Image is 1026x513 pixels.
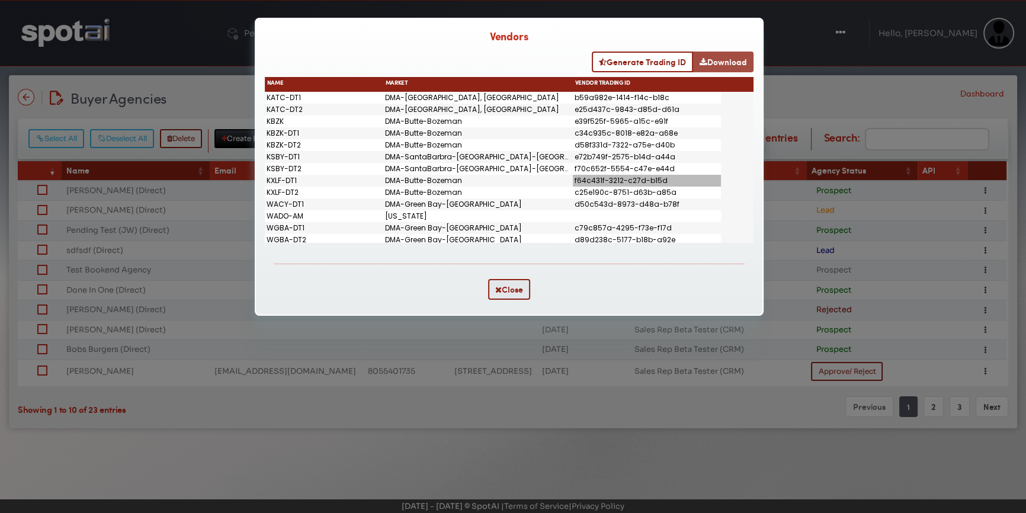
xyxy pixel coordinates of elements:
[265,139,383,151] div: KBZK-DT2
[383,222,573,234] div: DMA-Green Bay-[GEOGRAPHIC_DATA]
[383,175,573,187] div: DMA-Butte-Bozeman
[573,234,721,246] div: d89d238c-5177-b18b-a92e
[573,92,721,104] div: b59a982e-1414-f14c-b18c
[573,151,721,163] div: e72b749f-2575-b14d-a44a
[592,52,693,72] button: Generate Trading ID
[265,198,383,210] div: WACY-DT1
[383,116,573,127] div: DMA-Butte-Bozeman
[383,92,573,104] div: DMA-[GEOGRAPHIC_DATA], [GEOGRAPHIC_DATA]
[573,116,721,127] div: e39f525f-5965-a15c-e91f
[265,116,383,127] div: KBZK
[573,139,721,151] div: d58f331d-7322-a75e-d40b
[265,222,383,234] div: WGBA-DT1
[383,127,573,139] div: DMA-Butte-Bozeman
[383,210,573,222] div: [US_STATE]
[573,198,721,210] div: d50c543d-8973-d48a-b78f
[573,127,721,139] div: c34c935c-8018-e82a-a68e
[573,187,721,198] div: c25e190c-8751-d63b-a85a
[265,175,383,187] div: KXLF-DT1
[265,187,383,198] div: KXLF-DT2
[692,52,754,72] button: Download
[383,187,573,198] div: DMA-Butte-Bozeman
[383,151,573,163] div: DMA-SantaBarbra-[GEOGRAPHIC_DATA]-[GEOGRAPHIC_DATA]
[383,163,573,175] div: DMA-SantaBarbra-[GEOGRAPHIC_DATA]-[GEOGRAPHIC_DATA]
[573,163,721,175] div: f70c652f-5554-c47e-e44d
[265,210,383,222] div: WADO-AM
[383,104,573,116] div: DMA-[GEOGRAPHIC_DATA], [GEOGRAPHIC_DATA]
[383,198,573,210] div: DMA-Green Bay-[GEOGRAPHIC_DATA]
[575,79,630,88] span: Vendor Trading ID
[490,32,528,43] b: Vendors
[265,104,383,116] div: KATC-DT2
[265,163,383,175] div: KSBY-DT2
[265,127,383,139] div: KBZK-DT1
[265,234,383,246] div: WGBA-DT2
[267,79,284,88] span: Name
[383,234,573,246] div: DMA-Green Bay-[GEOGRAPHIC_DATA]
[386,79,408,88] span: Market
[573,222,721,234] div: c79c857a-4295-f73e-f17d
[573,175,721,187] div: f64c431f-3212-c27d-b15d
[573,104,721,116] div: e25d437c-9843-d85d-d61a
[265,151,383,163] div: KSBY-DT1
[488,279,530,300] button: Close
[265,92,383,104] div: KATC-DT1
[383,139,573,151] div: DMA-Butte-Bozeman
